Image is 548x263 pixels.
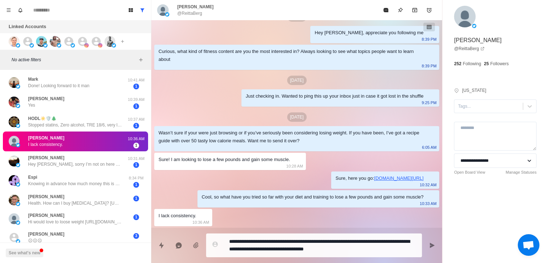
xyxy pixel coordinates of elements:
[490,61,509,67] p: Followers
[374,175,423,181] a: [DOMAIN_NAME][URL]
[159,129,423,145] div: Wasn’t sure if your were just browsing or if you’ve seriously been considering losing weight. If ...
[28,180,122,187] p: Knowing in advance how much money this is going to cost. Being on disability has caused a cash fl...
[28,141,63,148] p: I lack consistency.
[84,43,89,48] img: picture
[133,196,139,201] span: 1
[9,116,19,127] img: picture
[127,97,145,103] p: 10:39 AM
[14,4,26,16] button: Notifications
[177,10,202,17] p: @ReittaBerg
[9,156,19,166] img: picture
[472,24,476,28] img: picture
[246,92,424,100] div: Just checking in. Wanted to ping this up your inbox just in case it got lost in the shuffle
[422,35,436,43] p: 8:39 PM
[43,43,48,48] img: picture
[422,99,436,107] p: 9:25 PM
[171,238,186,253] button: Reply with AI
[28,174,37,180] p: Espi
[154,238,169,253] button: Quick replies
[28,193,64,200] p: [PERSON_NAME]
[422,3,436,17] button: Add reminder
[157,4,169,16] img: picture
[133,233,139,239] span: 3
[6,249,43,257] button: See what's new
[454,169,485,175] a: Open Board View
[133,162,139,168] span: 1
[420,181,436,189] p: 10:32 AM
[127,116,145,122] p: 10:37 AM
[127,175,145,181] p: 8:34 PM
[133,143,139,148] span: 1
[133,182,139,188] span: 1
[137,55,145,64] button: Add filters
[16,163,20,167] img: picture
[127,136,145,142] p: 10:36 AM
[28,95,64,102] p: [PERSON_NAME]
[133,103,139,109] span: 1
[407,3,422,17] button: Archive
[462,87,486,94] p: [US_STATE]
[189,238,203,253] button: Add media
[287,112,307,122] p: [DATE]
[28,155,64,161] p: [PERSON_NAME]
[159,156,290,164] div: Sure! I am looking to lose a few pounds and gain some muscle.
[463,61,481,67] p: Following
[16,124,20,128] img: picture
[159,48,423,63] div: Curious, what kind of fitness content are you the most interested in? Always looking to see what ...
[28,219,122,225] p: Hi would love to loose weight [URL][DOMAIN_NAME]
[422,143,436,151] p: 6:05 AM
[379,3,393,17] button: Mark as read
[165,12,169,17] img: picture
[98,43,102,48] img: picture
[9,97,19,107] img: picture
[315,29,423,37] div: Hey [PERSON_NAME], appreciate you following me
[202,193,424,201] div: Cool, so what have you tried so far with your diet and training to lose a few pounds and gain som...
[28,231,64,237] p: [PERSON_NAME]
[3,4,14,16] button: Menu
[28,102,35,108] p: Yes
[133,123,139,129] span: 1
[335,174,423,182] div: Sure, here you go:
[287,76,307,85] p: [DATE]
[9,195,19,205] img: picture
[104,36,115,47] img: picture
[518,234,539,256] a: Open chat
[30,43,34,48] img: picture
[28,135,64,141] p: [PERSON_NAME]
[133,84,139,89] span: 1
[71,43,75,48] img: picture
[28,122,122,128] p: Stopped statins, Zero alcohol, TRE 18/6, very low carbs, walking at least 10k steps a day. Has br...
[16,84,20,89] img: picture
[125,4,137,16] button: Board View
[454,6,476,27] img: picture
[286,162,303,170] p: 10:28 AM
[16,220,20,225] img: picture
[9,136,19,147] img: picture
[28,83,89,89] p: Done! Looking forward to it man
[57,43,61,48] img: picture
[420,200,436,208] p: 10:33 AM
[16,202,20,206] img: picture
[16,182,20,187] img: picture
[12,57,137,63] p: No active filters
[28,200,122,206] p: Health. How can I buy [MEDICAL_DATA]? [URL][DOMAIN_NAME]
[505,169,536,175] a: Manage Statuses
[9,77,19,88] img: picture
[16,239,20,244] img: picture
[127,77,145,83] p: 10:41 AM
[454,36,502,45] p: [PERSON_NAME]
[28,212,64,219] p: [PERSON_NAME]
[422,62,436,70] p: 8:39 PM
[16,143,20,147] img: picture
[28,161,122,168] p: Hey [PERSON_NAME], sorry I’m not on here a ton. Honestly just all of the above minus the workouts...
[9,213,19,224] img: picture
[393,3,407,17] button: Pin
[28,76,38,83] p: Mark
[28,115,57,122] p: HODL☀️🛡️🌲
[192,218,209,226] p: 10:36 AM
[112,43,116,48] img: picture
[484,61,489,67] p: 25
[137,4,148,16] button: Show all conversations
[425,238,439,253] button: Send message
[454,45,485,52] a: @ReittaBerg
